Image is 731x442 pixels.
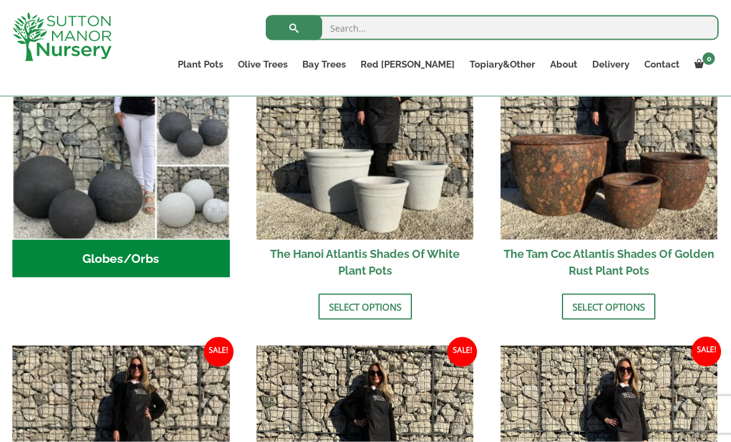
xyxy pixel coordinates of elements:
[637,56,687,73] a: Contact
[12,22,230,278] a: Visit product category Globes/Orbs
[256,240,474,285] h2: The Hanoi Atlantis Shades Of White Plant Pots
[12,22,230,240] img: Globes/Orbs
[318,294,412,320] a: Select options for “The Hanoi Atlantis Shades Of White Plant Pots”
[501,22,718,240] img: The Tam Coc Atlantis Shades Of Golden Rust Plant Pots
[585,56,637,73] a: Delivery
[204,337,234,367] span: Sale!
[170,56,230,73] a: Plant Pots
[295,56,353,73] a: Bay Trees
[691,337,721,367] span: Sale!
[501,22,718,285] a: Sale! The Tam Coc Atlantis Shades Of Golden Rust Plant Pots
[501,240,718,285] h2: The Tam Coc Atlantis Shades Of Golden Rust Plant Pots
[12,240,230,278] h2: Globes/Orbs
[543,56,585,73] a: About
[256,22,474,285] a: Sale! The Hanoi Atlantis Shades Of White Plant Pots
[230,56,295,73] a: Olive Trees
[562,294,655,320] a: Select options for “The Tam Coc Atlantis Shades Of Golden Rust Plant Pots”
[447,337,477,367] span: Sale!
[687,56,719,73] a: 0
[462,56,543,73] a: Topiary&Other
[703,53,715,65] span: 0
[353,56,462,73] a: Red [PERSON_NAME]
[12,12,112,61] img: logo
[266,15,719,40] input: Search...
[256,22,474,240] img: The Hanoi Atlantis Shades Of White Plant Pots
